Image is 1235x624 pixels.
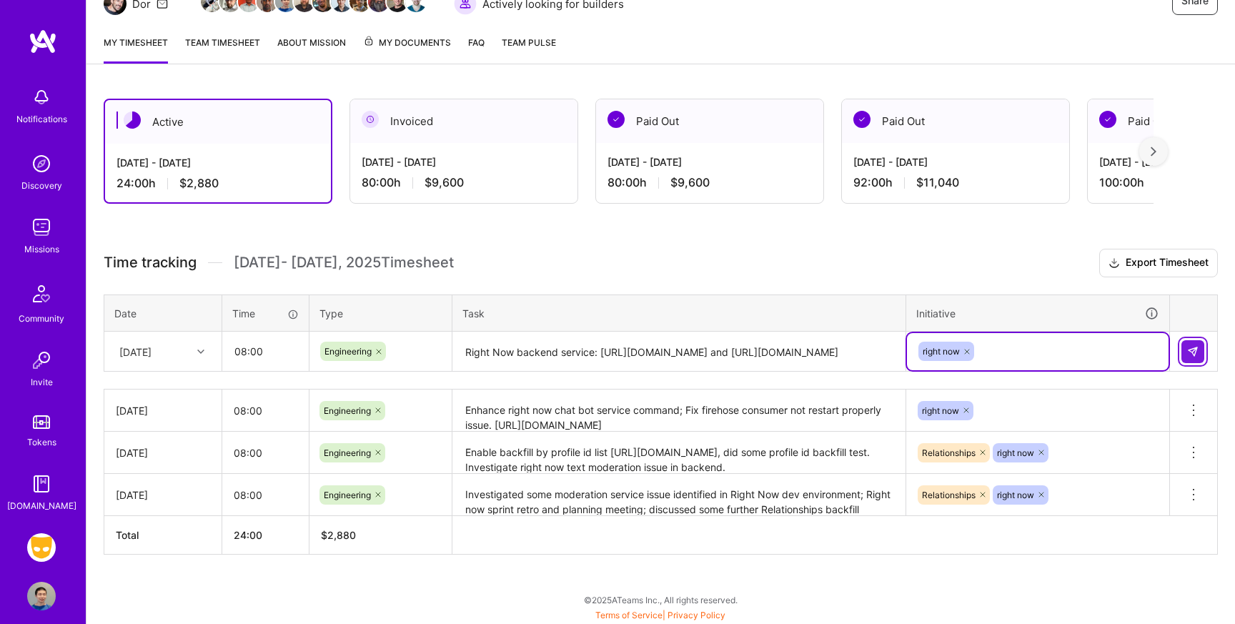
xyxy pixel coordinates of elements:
[27,149,56,178] img: discovery
[232,306,299,321] div: Time
[104,35,168,64] a: My timesheet
[21,178,62,193] div: Discovery
[324,405,371,416] span: Engineering
[116,403,210,418] div: [DATE]
[853,154,1058,169] div: [DATE] - [DATE]
[916,175,959,190] span: $11,040
[104,254,197,272] span: Time tracking
[454,475,904,515] textarea: Investigated some moderation service issue identified in Right Now dev environment; Right now spr...
[324,346,372,357] span: Engineering
[222,392,309,430] input: HH:MM
[222,516,309,555] th: 24:00
[596,99,823,143] div: Paid Out
[222,434,309,472] input: HH:MM
[670,175,710,190] span: $9,600
[321,529,356,541] span: $ 2,880
[324,490,371,500] span: Engineering
[116,155,319,170] div: [DATE] - [DATE]
[27,346,56,375] img: Invite
[1187,346,1199,357] img: Submit
[27,533,56,562] img: Grindr: Mobile + BE + Cloud
[607,175,812,190] div: 80:00 h
[223,332,308,370] input: HH:MM
[922,447,976,458] span: Relationships
[197,348,204,355] i: icon Chevron
[363,35,451,64] a: My Documents
[922,490,976,500] span: Relationships
[105,100,331,144] div: Active
[922,405,959,416] span: right now
[27,213,56,242] img: teamwork
[842,99,1069,143] div: Paid Out
[179,176,219,191] span: $2,880
[1099,111,1116,128] img: Paid Out
[853,111,871,128] img: Paid Out
[350,99,577,143] div: Invoiced
[607,111,625,128] img: Paid Out
[104,294,222,332] th: Date
[116,445,210,460] div: [DATE]
[27,83,56,112] img: bell
[454,433,904,472] textarea: Enable backfill by profile id list [URL][DOMAIN_NAME], did some profile id backfill test. Investi...
[27,470,56,498] img: guide book
[595,610,725,620] span: |
[116,176,319,191] div: 24:00 h
[24,533,59,562] a: Grindr: Mobile + BE + Cloud
[222,476,309,514] input: HH:MM
[309,294,452,332] th: Type
[7,498,76,513] div: [DOMAIN_NAME]
[24,582,59,610] a: User Avatar
[24,242,59,257] div: Missions
[362,175,566,190] div: 80:00 h
[502,37,556,48] span: Team Pulse
[116,487,210,502] div: [DATE]
[24,277,59,311] img: Community
[916,305,1159,322] div: Initiative
[923,346,960,357] span: right now
[454,391,904,430] textarea: Enhance right now chat bot service command; Fix firehose consumer not restart properly issue. [UR...
[1151,147,1156,157] img: right
[29,29,57,54] img: logo
[502,35,556,64] a: Team Pulse
[853,175,1058,190] div: 92:00 h
[234,254,454,272] span: [DATE] - [DATE] , 2025 Timesheet
[86,582,1235,618] div: © 2025 ATeams Inc., All rights reserved.
[1108,256,1120,271] i: icon Download
[452,294,906,332] th: Task
[27,435,56,450] div: Tokens
[668,610,725,620] a: Privacy Policy
[1099,249,1218,277] button: Export Timesheet
[607,154,812,169] div: [DATE] - [DATE]
[425,175,464,190] span: $9,600
[997,490,1034,500] span: right now
[277,35,346,64] a: About Mission
[16,112,67,127] div: Notifications
[104,516,222,555] th: Total
[124,112,141,129] img: Active
[33,415,50,429] img: tokens
[1181,340,1206,363] div: null
[185,35,260,64] a: Team timesheet
[595,610,663,620] a: Terms of Service
[363,35,451,51] span: My Documents
[362,111,379,128] img: Invoiced
[31,375,53,390] div: Invite
[119,344,152,359] div: [DATE]
[324,447,371,458] span: Engineering
[362,154,566,169] div: [DATE] - [DATE]
[468,35,485,64] a: FAQ
[454,333,904,371] textarea: Right Now backend service: [URL][DOMAIN_NAME] and [URL][DOMAIN_NAME]
[27,582,56,610] img: User Avatar
[19,311,64,326] div: Community
[997,447,1034,458] span: right now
